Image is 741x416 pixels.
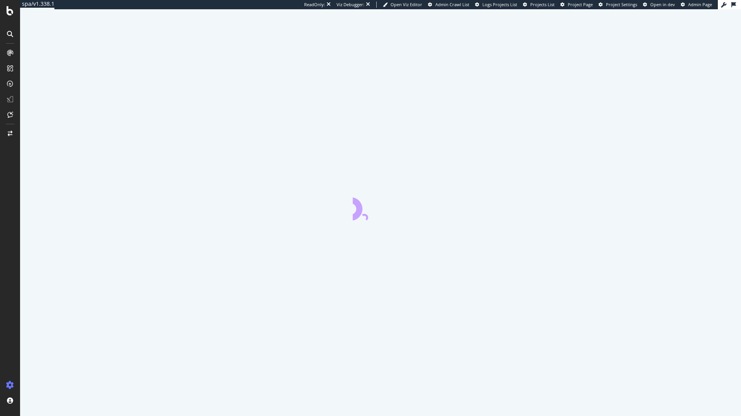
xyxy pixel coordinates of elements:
[391,2,422,7] span: Open Viz Editor
[688,2,712,7] span: Admin Page
[304,2,325,8] div: ReadOnly:
[475,2,517,8] a: Logs Projects List
[606,2,637,7] span: Project Settings
[568,2,593,7] span: Project Page
[650,2,675,7] span: Open in dev
[482,2,517,7] span: Logs Projects List
[643,2,675,8] a: Open in dev
[353,193,408,220] div: animation
[530,2,555,7] span: Projects List
[599,2,637,8] a: Project Settings
[560,2,593,8] a: Project Page
[428,2,469,8] a: Admin Crawl List
[383,2,422,8] a: Open Viz Editor
[681,2,712,8] a: Admin Page
[435,2,469,7] span: Admin Crawl List
[523,2,555,8] a: Projects List
[337,2,364,8] div: Viz Debugger:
